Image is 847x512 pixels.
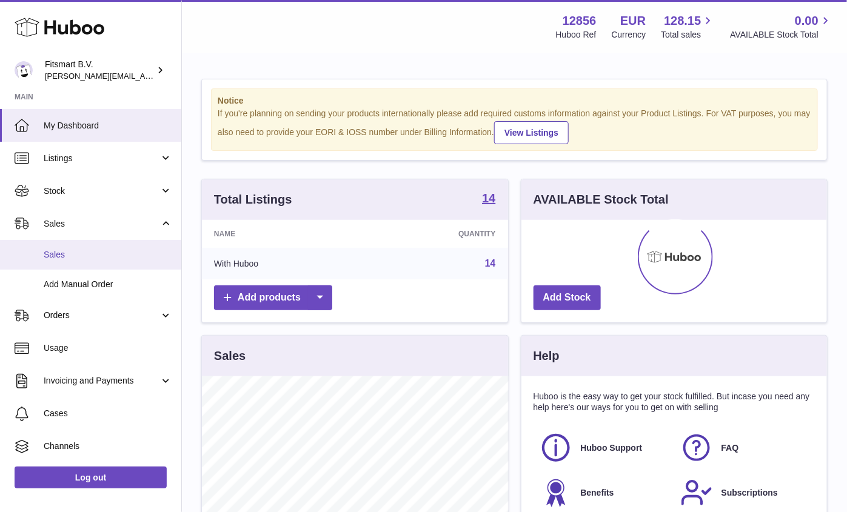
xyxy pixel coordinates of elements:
[44,153,159,164] span: Listings
[214,191,292,208] h3: Total Listings
[214,348,246,364] h3: Sales
[482,192,495,207] a: 14
[730,29,832,41] span: AVAILABLE Stock Total
[15,61,33,79] img: jonathan@leaderoo.com
[534,391,815,414] p: Huboo is the easy way to get your stock fulfilled. But incase you need any help here's our ways f...
[202,248,363,279] td: With Huboo
[45,59,154,82] div: Fitsmart B.V.
[44,310,159,321] span: Orders
[494,121,569,144] a: View Listings
[44,441,172,452] span: Channels
[44,408,172,419] span: Cases
[581,487,614,499] span: Benefits
[45,71,243,81] span: [PERSON_NAME][EMAIL_ADDRESS][DOMAIN_NAME]
[485,258,496,268] a: 14
[721,442,739,454] span: FAQ
[664,13,701,29] span: 128.15
[534,285,601,310] a: Add Stock
[44,279,172,290] span: Add Manual Order
[15,467,167,488] a: Log out
[680,476,809,509] a: Subscriptions
[534,191,669,208] h3: AVAILABLE Stock Total
[721,487,778,499] span: Subscriptions
[581,442,643,454] span: Huboo Support
[44,185,159,197] span: Stock
[534,348,560,364] h3: Help
[563,13,597,29] strong: 12856
[661,29,715,41] span: Total sales
[540,476,668,509] a: Benefits
[214,285,332,310] a: Add products
[44,249,172,261] span: Sales
[612,29,646,41] div: Currency
[620,13,646,29] strong: EUR
[218,108,811,144] div: If you're planning on sending your products internationally please add required customs informati...
[44,375,159,387] span: Invoicing and Payments
[44,120,172,131] span: My Dashboard
[482,192,495,204] strong: 14
[540,431,668,464] a: Huboo Support
[363,220,507,248] th: Quantity
[795,13,819,29] span: 0.00
[730,13,832,41] a: 0.00 AVAILABLE Stock Total
[680,431,809,464] a: FAQ
[44,218,159,230] span: Sales
[556,29,597,41] div: Huboo Ref
[202,220,363,248] th: Name
[661,13,715,41] a: 128.15 Total sales
[218,95,811,107] strong: Notice
[44,342,172,354] span: Usage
